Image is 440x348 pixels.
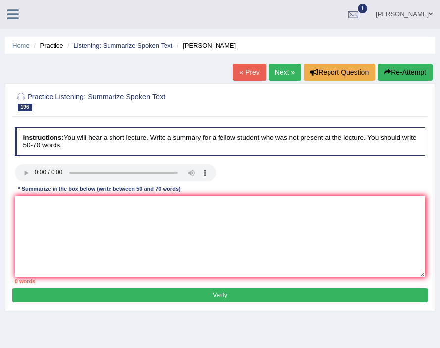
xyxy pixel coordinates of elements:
[12,288,427,302] button: Verify
[18,104,32,111] span: 196
[174,41,236,50] li: [PERSON_NAME]
[15,185,184,194] div: * Summarize in the box below (write between 50 and 70 words)
[304,64,375,81] button: Report Question
[31,41,63,50] li: Practice
[23,134,63,141] b: Instructions:
[15,277,426,285] div: 0 words
[269,64,301,81] a: Next »
[15,91,270,111] h2: Practice Listening: Summarize Spoken Text
[73,42,172,49] a: Listening: Summarize Spoken Text
[12,42,30,49] a: Home
[15,127,426,155] h4: You will hear a short lecture. Write a summary for a fellow student who was not present at the le...
[233,64,266,81] a: « Prev
[378,64,433,81] button: Re-Attempt
[358,4,368,13] span: 1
